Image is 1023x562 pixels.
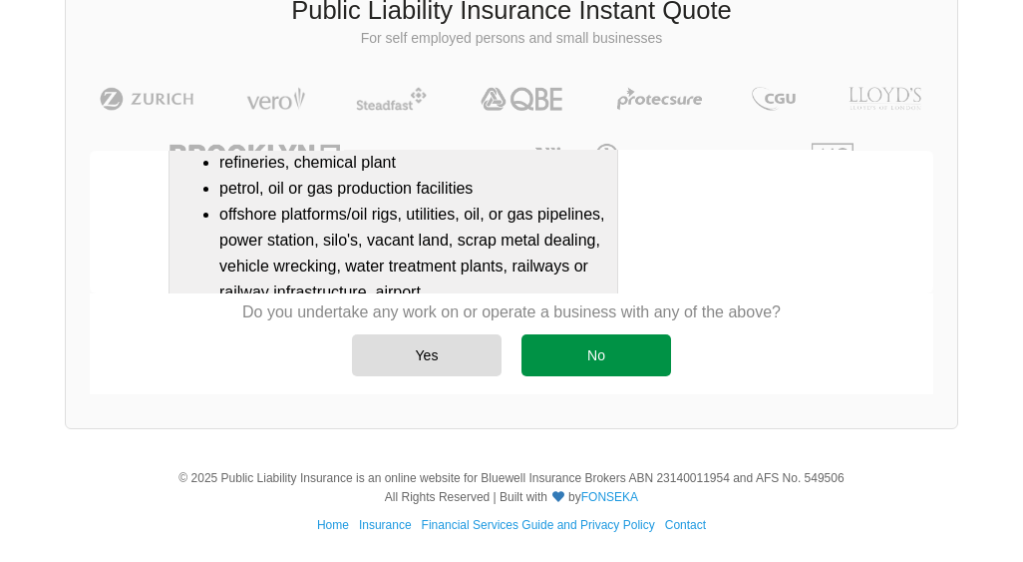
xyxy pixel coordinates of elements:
[348,87,436,111] img: Steadfast | Public Liability Insurance
[91,87,203,111] img: Zurich | Public Liability Insurance
[609,87,710,111] img: Protecsure | Public Liability Insurance
[422,518,655,532] a: Financial Services Guide and Privacy Policy
[744,87,804,111] img: CGU | Public Liability Insurance
[81,29,942,49] p: For self employed persons and small businesses
[242,301,781,323] p: Do you undertake any work on or operate a business with any of the above?
[219,176,607,202] li: petrol, oil or gas production facilities
[581,490,638,504] a: FONSEKA
[352,334,502,376] div: Yes
[521,334,671,376] div: No
[665,518,706,532] a: Contact
[359,518,412,532] a: Insurance
[237,87,314,111] img: Vero | Public Liability Insurance
[219,202,607,305] li: offshore platforms/oil rigs, utilities, oil, or gas pipelines, power station, silo's, vacant land...
[838,87,933,111] img: LLOYD's | Public Liability Insurance
[317,518,349,532] a: Home
[219,150,607,176] li: refineries, chemical plant
[469,87,576,111] img: QBE | Public Liability Insurance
